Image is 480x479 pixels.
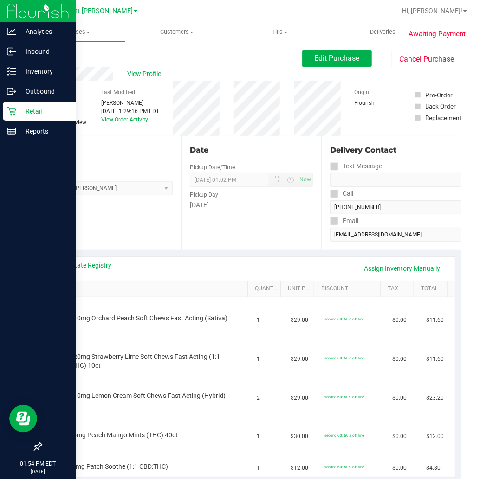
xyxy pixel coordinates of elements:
[291,355,308,364] span: $29.00
[257,432,260,441] span: 1
[126,28,228,36] span: Customers
[330,145,461,156] div: Delivery Contact
[7,27,16,36] inline-svg: Analytics
[7,107,16,116] inline-svg: Retail
[388,285,410,293] a: Tax
[16,46,72,57] p: Inbound
[257,316,260,325] span: 1
[330,187,353,200] label: Call
[425,102,456,111] div: Back Order
[16,86,72,97] p: Outbound
[358,261,447,276] a: Assign Inventory Manually
[125,22,228,42] a: Customers
[324,433,364,438] span: second-60: 60% off line
[41,145,173,156] div: Location
[52,7,133,15] span: New Port [PERSON_NAME]
[127,69,164,79] span: View Profile
[58,431,178,440] span: HT 2.5mg Peach Mango Mints (THC) 40ct
[190,145,313,156] div: Date
[190,200,313,210] div: [DATE]
[324,356,364,360] span: second-60: 60% off line
[324,395,364,399] span: second-60: 60% off line
[7,127,16,136] inline-svg: Reports
[58,391,231,409] span: WNA 10mg Lemon Cream Soft Chews Fast Acting (Hybrid) 10ct
[7,67,16,76] inline-svg: Inventory
[7,87,16,96] inline-svg: Outbound
[392,394,407,402] span: $0.00
[330,173,461,187] input: Format: (999) 999-9999
[291,394,308,402] span: $29.00
[392,316,407,325] span: $0.00
[426,394,444,402] span: $23.20
[257,464,260,473] span: 1
[324,317,364,321] span: second-60: 60% off line
[58,462,169,471] span: SW 20mg Patch Soothe (1:1 CBD:THC)
[228,22,331,42] a: Tills
[426,432,444,441] span: $12.00
[7,47,16,56] inline-svg: Inbound
[355,99,401,107] div: Flourish
[101,116,148,123] a: View Order Activity
[229,28,331,36] span: Tills
[315,54,360,63] span: Edit Purchase
[55,285,244,293] a: SKU
[392,51,461,68] button: Cancel Purchase
[4,468,72,475] p: [DATE]
[291,432,308,441] span: $30.00
[101,107,159,115] div: [DATE] 1:29:16 PM EDT
[426,464,441,473] span: $4.80
[355,88,370,96] label: Origin
[16,106,72,117] p: Retail
[16,26,72,37] p: Analytics
[291,464,308,473] span: $12.00
[58,314,231,332] span: WNA 10mg Orchard Peach Soft Chews Fast Acting (Sativa) 10ct
[288,285,311,293] a: Unit Price
[58,352,231,370] span: WNA 20mg Strawberry Lime Soft Chews Fast Acting (1:1 CBD:THC) 10ct
[255,285,277,293] a: Quantity
[357,28,408,36] span: Deliveries
[321,285,377,293] a: Discount
[425,113,461,122] div: Replacement
[9,405,37,433] iframe: Resource center
[426,316,444,325] span: $11.60
[56,261,112,270] a: View State Registry
[425,90,453,100] div: Pre-Order
[331,22,435,42] a: Deliveries
[392,464,407,473] span: $0.00
[330,160,382,173] label: Text Message
[324,465,364,469] span: second-60: 60% off line
[257,355,260,364] span: 1
[330,214,358,228] label: Email
[101,88,135,96] label: Last Modified
[330,200,461,214] input: Format: (999) 999-9999
[291,316,308,325] span: $29.00
[392,355,407,364] span: $0.00
[426,355,444,364] span: $11.60
[4,460,72,468] p: 01:54 PM EDT
[302,50,372,67] button: Edit Purchase
[257,394,260,402] span: 2
[16,126,72,137] p: Reports
[16,66,72,77] p: Inventory
[402,7,462,14] span: Hi, [PERSON_NAME]!
[421,285,443,293] a: Total
[101,99,159,107] div: [PERSON_NAME]
[190,191,218,199] label: Pickup Day
[409,29,466,39] span: Awaiting Payment
[190,163,235,172] label: Pickup Date/Time
[392,432,407,441] span: $0.00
